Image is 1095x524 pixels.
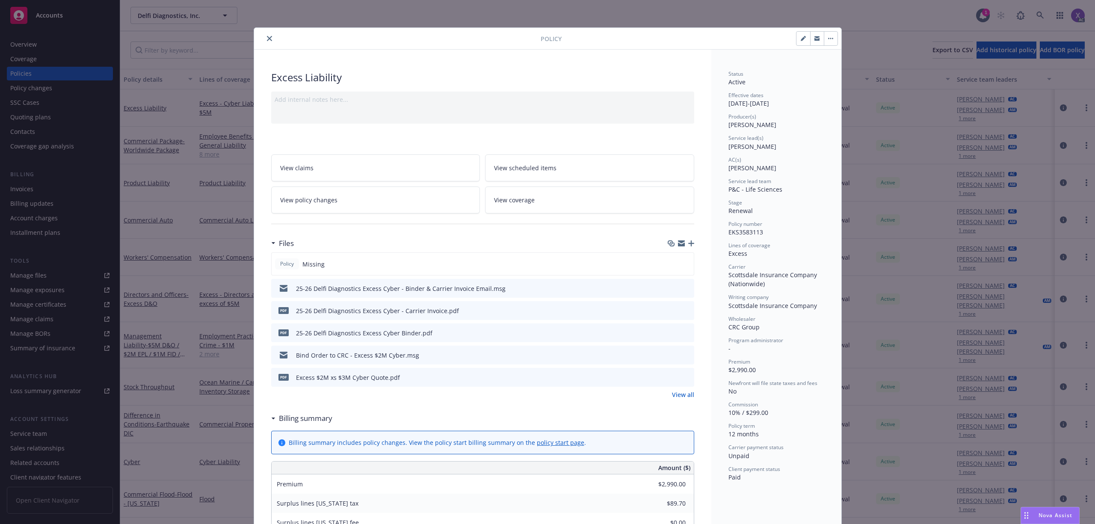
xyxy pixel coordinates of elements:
[669,373,676,382] button: download file
[280,195,337,204] span: View policy changes
[728,70,743,77] span: Status
[271,70,694,85] div: Excess Liability
[728,358,750,365] span: Premium
[728,430,759,438] span: 12 months
[485,154,694,181] a: View scheduled items
[728,379,817,387] span: Newfront will file state taxes and fees
[271,238,294,249] div: Files
[669,351,676,360] button: download file
[728,156,741,163] span: AC(s)
[277,480,303,488] span: Premium
[728,465,780,473] span: Client payment status
[728,337,783,344] span: Program administrator
[683,351,691,360] button: preview file
[728,366,756,374] span: $2,990.00
[278,329,289,336] span: pdf
[494,195,535,204] span: View coverage
[1039,512,1072,519] span: Nova Assist
[296,284,506,293] div: 25-26 Delfi Diagnostics Excess Cyber - Binder & Carrier Invoice Email.msg
[279,413,332,424] h3: Billing summary
[302,260,325,269] span: Missing
[728,92,764,99] span: Effective dates
[728,164,776,172] span: [PERSON_NAME]
[728,113,756,120] span: Producer(s)
[728,142,776,151] span: [PERSON_NAME]
[728,249,747,258] span: Excess
[635,478,691,491] input: 0.00
[728,271,819,288] span: Scottsdale Insurance Company (Nationwide)
[296,373,400,382] div: Excess $2M xs $3M Cyber Quote.pdf
[683,329,691,337] button: preview file
[271,154,480,181] a: View claims
[728,315,755,323] span: Wholesaler
[635,497,691,510] input: 0.00
[278,260,296,268] span: Policy
[728,401,758,408] span: Commission
[728,422,755,429] span: Policy term
[277,499,358,507] span: Surplus lines [US_STATE] tax
[728,409,768,417] span: 10% / $299.00
[485,187,694,213] a: View coverage
[728,344,731,352] span: -
[728,444,784,451] span: Carrier payment status
[280,163,314,172] span: View claims
[669,284,676,293] button: download file
[1021,507,1080,524] button: Nova Assist
[728,78,746,86] span: Active
[728,178,771,185] span: Service lead team
[494,163,556,172] span: View scheduled items
[296,306,459,315] div: 25-26 Delfi Diagnostics Excess Cyber - Carrier Invoice.pdf
[278,374,289,380] span: pdf
[271,413,332,424] div: Billing summary
[728,228,763,236] span: EKS3583113
[658,463,690,472] span: Amount ($)
[683,306,691,315] button: preview file
[728,452,749,460] span: Unpaid
[669,306,676,315] button: download file
[728,242,770,249] span: Lines of coverage
[279,238,294,249] h3: Files
[271,187,480,213] a: View policy changes
[264,33,275,44] button: close
[728,302,817,310] span: Scottsdale Insurance Company
[683,284,691,293] button: preview file
[289,438,586,447] div: Billing summary includes policy changes. View the policy start billing summary on the .
[728,220,762,228] span: Policy number
[728,92,824,108] div: [DATE] - [DATE]
[683,373,691,382] button: preview file
[728,323,760,331] span: CRC Group
[728,387,737,395] span: No
[278,307,289,314] span: pdf
[669,329,676,337] button: download file
[296,351,419,360] div: Bind Order to CRC - Excess $2M Cyber.msg
[728,263,746,270] span: Carrier
[672,390,694,399] a: View all
[728,199,742,206] span: Stage
[275,95,691,104] div: Add internal notes here...
[728,207,753,215] span: Renewal
[728,121,776,129] span: [PERSON_NAME]
[1021,507,1032,524] div: Drag to move
[728,134,764,142] span: Service lead(s)
[296,329,432,337] div: 25-26 Delfi Diagnostics Excess Cyber Binder.pdf
[541,34,562,43] span: Policy
[728,185,782,193] span: P&C - Life Sciences
[728,473,741,481] span: Paid
[728,293,769,301] span: Writing company
[537,438,584,447] a: policy start page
